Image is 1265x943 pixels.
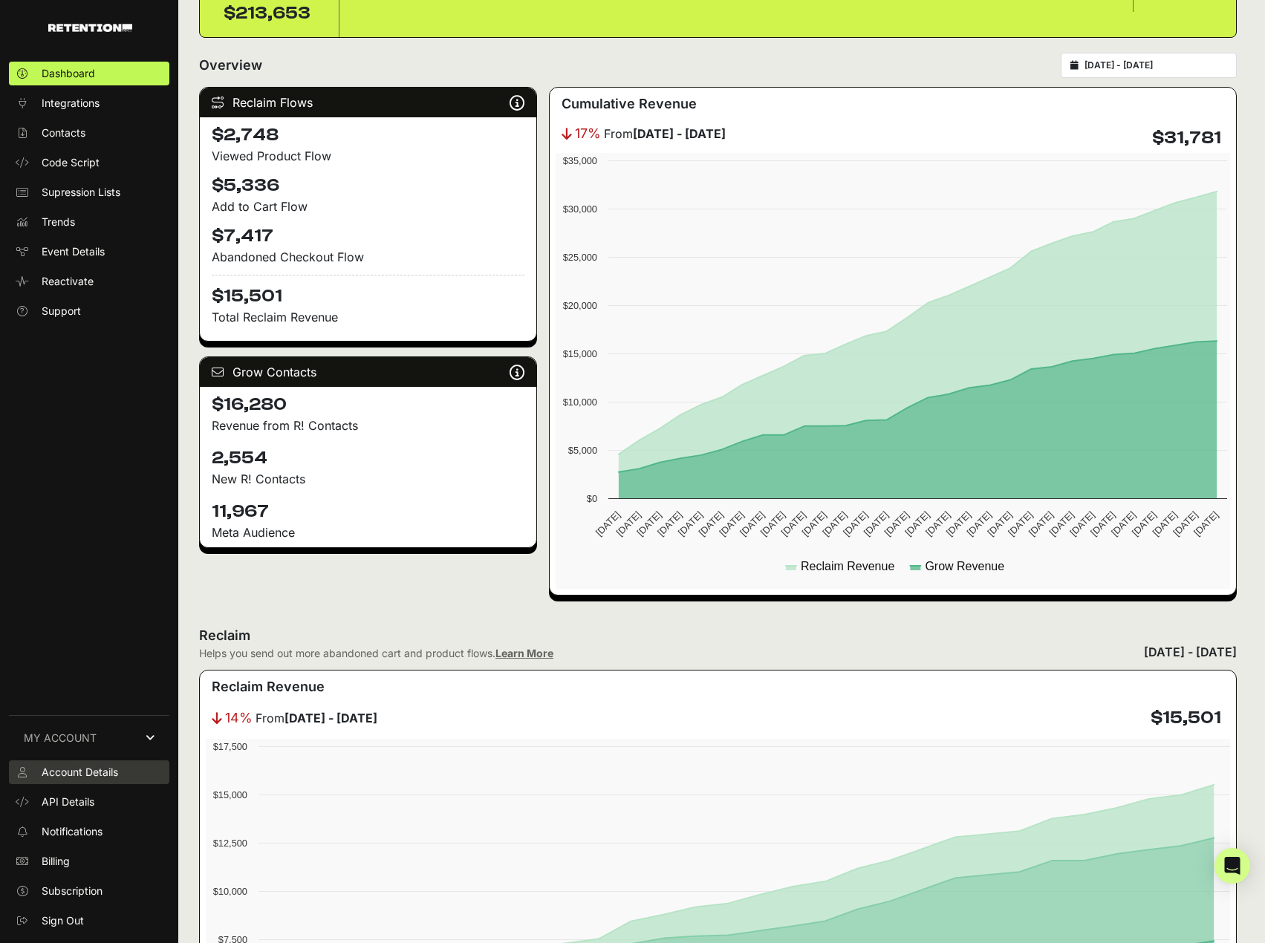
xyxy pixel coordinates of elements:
[48,24,132,32] img: Retention.com
[9,760,169,784] a: Account Details
[42,185,120,200] span: Supression Lists
[9,180,169,204] a: Supression Lists
[1150,509,1179,538] text: [DATE]
[212,123,524,147] h4: $2,748
[212,224,524,248] h4: $7,417
[1171,509,1200,538] text: [DATE]
[212,393,524,417] h4: $16,280
[1067,509,1096,538] text: [DATE]
[9,91,169,115] a: Integrations
[24,731,97,745] span: MY ACCOUNT
[42,824,103,839] span: Notifications
[1191,509,1220,538] text: [DATE]
[213,741,247,752] text: $17,500
[575,123,601,144] span: 17%
[42,66,95,81] span: Dashboard
[212,174,524,198] h4: $5,336
[212,275,524,308] h4: $15,501
[634,509,663,538] text: [DATE]
[801,560,894,572] text: Reclaim Revenue
[42,155,100,170] span: Code Script
[563,252,597,263] text: $25,000
[1144,643,1237,661] div: [DATE] - [DATE]
[9,715,169,760] a: MY ACCOUNT
[199,55,262,76] h2: Overview
[820,509,849,538] text: [DATE]
[42,274,94,289] span: Reactivate
[633,126,726,141] strong: [DATE] - [DATE]
[1088,509,1117,538] text: [DATE]
[9,151,169,174] a: Code Script
[563,155,597,166] text: $35,000
[9,210,169,234] a: Trends
[212,308,524,326] p: Total Reclaim Revenue
[225,708,253,728] span: 14%
[1214,848,1250,884] div: Open Intercom Messenger
[923,509,952,538] text: [DATE]
[212,446,524,470] h4: 2,554
[568,445,597,456] text: $5,000
[563,397,597,408] text: $10,000
[1006,509,1035,538] text: [DATE]
[862,509,891,538] text: [DATE]
[9,849,169,873] a: Billing
[284,711,377,725] strong: [DATE] - [DATE]
[42,125,85,140] span: Contacts
[841,509,870,538] text: [DATE]
[42,304,81,319] span: Support
[779,509,808,538] text: [DATE]
[614,509,643,538] text: [DATE]
[1152,126,1221,150] h4: $31,781
[9,62,169,85] a: Dashboard
[925,560,1004,572] text: Grow Revenue
[1047,509,1076,538] text: [DATE]
[212,147,524,165] div: Viewed Product Flow
[224,1,315,25] div: $213,653
[799,509,828,538] text: [DATE]
[212,248,524,266] div: Abandoned Checkout Flow
[587,493,597,504] text: $0
[562,94,697,114] h3: Cumulative Revenue
[212,470,524,488] p: New R! Contacts
[563,203,597,215] text: $30,000
[903,509,931,538] text: [DATE]
[42,854,70,869] span: Billing
[717,509,746,538] text: [DATE]
[1027,509,1056,538] text: [DATE]
[200,88,536,117] div: Reclaim Flows
[42,913,84,928] span: Sign Out
[9,909,169,933] a: Sign Out
[563,348,597,359] text: $15,000
[1130,509,1159,538] text: [DATE]
[676,509,705,538] text: [DATE]
[1151,706,1221,730] h4: $15,501
[965,509,994,538] text: [DATE]
[213,789,247,800] text: $15,000
[42,244,105,259] span: Event Details
[200,357,536,387] div: Grow Contacts
[9,240,169,264] a: Event Details
[212,676,325,697] h3: Reclaim Revenue
[199,625,553,646] h2: Reclaim
[758,509,787,538] text: [DATE]
[9,790,169,814] a: API Details
[697,509,726,538] text: [DATE]
[213,838,247,849] text: $12,500
[256,709,377,727] span: From
[655,509,684,538] text: [DATE]
[9,299,169,323] a: Support
[212,523,524,541] div: Meta Audience
[9,879,169,903] a: Subscription
[212,417,524,434] p: Revenue from R! Contacts
[985,509,1014,538] text: [DATE]
[213,886,247,897] text: $10,000
[42,96,100,111] span: Integrations
[944,509,973,538] text: [DATE]
[738,509,767,538] text: [DATE]
[42,884,103,898] span: Subscription
[42,794,94,809] span: API Details
[495,647,553,659] a: Learn More
[42,215,75,229] span: Trends
[199,646,553,661] div: Helps you send out more abandoned cart and product flows.
[594,509,622,538] text: [DATE]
